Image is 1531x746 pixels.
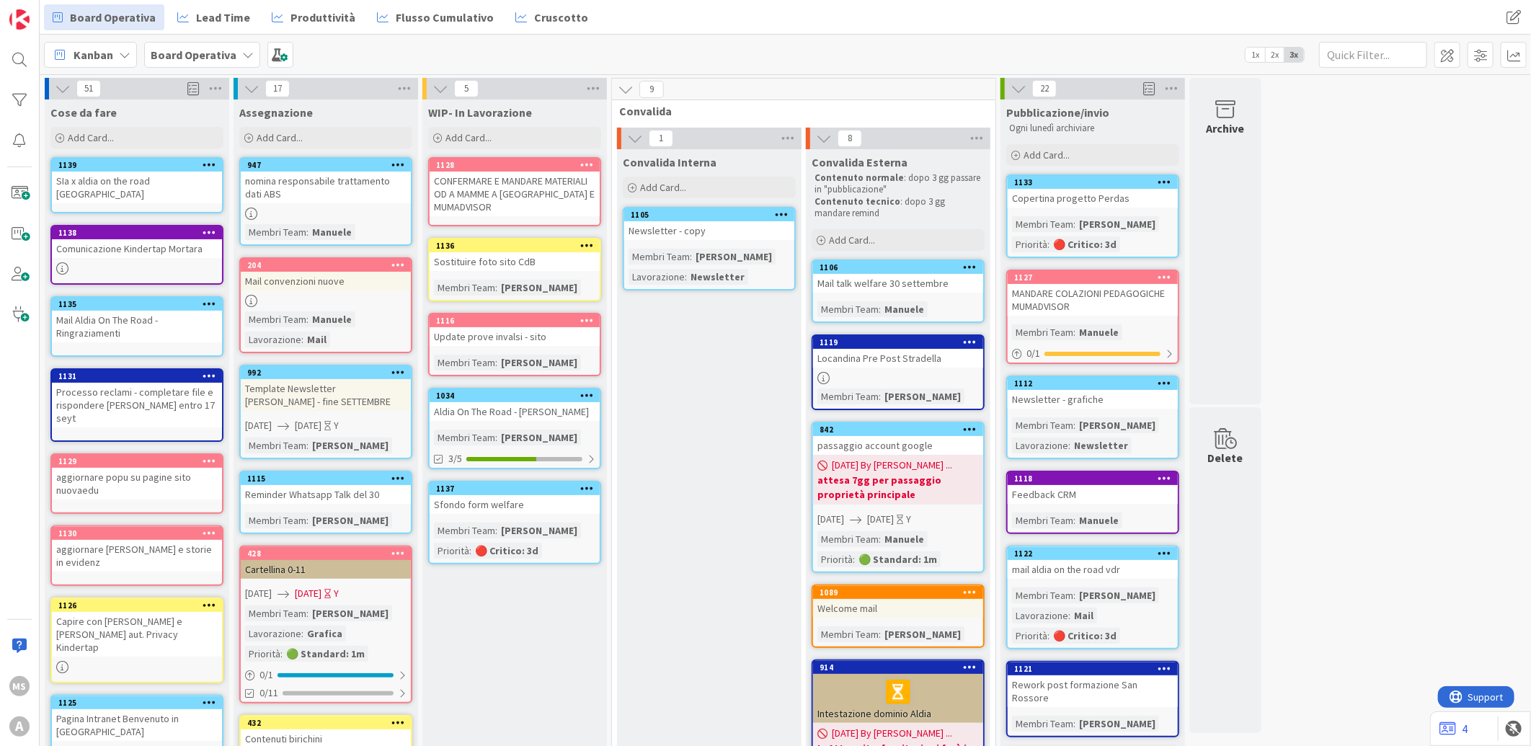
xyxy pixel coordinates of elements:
[692,249,776,265] div: [PERSON_NAME]
[631,210,794,220] div: 1105
[1008,377,1178,390] div: 1112
[820,662,983,672] div: 914
[619,104,977,118] span: Convalida
[303,626,346,641] div: Grafica
[309,438,392,453] div: [PERSON_NAME]
[259,667,273,683] span: 0 / 1
[813,336,983,368] div: 1119Locandina Pre Post Stradella
[245,646,280,662] div: Priorità
[151,48,236,62] b: Board Operativa
[241,560,411,579] div: Cartellina 0-11
[290,9,355,26] span: Produttività
[813,586,983,599] div: 1089
[241,272,411,290] div: Mail convenzioni nuove
[247,718,411,728] div: 432
[812,585,985,648] a: 1089Welcome mailMembri Team:[PERSON_NAME]
[306,438,309,453] span: :
[245,418,272,433] span: [DATE]
[68,131,114,144] span: Add Card...
[1008,560,1178,579] div: mail aldia on the road vdr
[241,366,411,411] div: 992Template Newsletter [PERSON_NAME] - fine SETTEMBRE
[241,472,411,504] div: 1115Reminder Whatsapp Talk del 30
[52,383,222,427] div: Processo reclami - completare file e rispondere [PERSON_NAME] entro 17 seyt
[1006,546,1179,649] a: 1122mail aldia on the road vdrMembri Team:[PERSON_NAME]Lavorazione:MailPriorità:🔴 Critico: 3d
[1008,485,1178,504] div: Feedback CRM
[1012,512,1073,528] div: Membri Team
[1026,346,1040,361] span: 0 / 1
[436,484,600,494] div: 1137
[396,9,494,26] span: Flusso Cumulativo
[1075,716,1159,732] div: [PERSON_NAME]
[334,418,339,433] div: Y
[1012,417,1073,433] div: Membri Team
[1073,324,1075,340] span: :
[239,105,313,120] span: Assegnazione
[245,512,306,528] div: Membri Team
[813,599,983,618] div: Welcome mail
[247,549,411,559] div: 428
[495,430,497,445] span: :
[58,299,222,309] div: 1135
[1319,42,1427,68] input: Quick Filter...
[241,716,411,729] div: 432
[428,238,601,301] a: 1136Sostituire foto sito CdBMembri Team:[PERSON_NAME]
[52,370,222,427] div: 1131Processo reclami - completare file e rispondere [PERSON_NAME] entro 17 seyt
[1012,236,1047,252] div: Priorità
[430,389,600,402] div: 1034
[817,388,879,404] div: Membri Team
[813,423,983,436] div: 842
[1014,378,1178,388] div: 1112
[309,224,355,240] div: Manuele
[1012,438,1068,453] div: Lavorazione
[820,262,983,272] div: 1106
[241,259,411,290] div: 204Mail convenzioni nuove
[1006,471,1179,534] a: 1118Feedback CRMMembri Team:Manuele
[430,239,600,252] div: 1136
[832,458,952,473] span: [DATE] By [PERSON_NAME] ...
[1008,390,1178,409] div: Newsletter - grafiche
[301,332,303,347] span: :
[52,540,222,572] div: aggiornare [PERSON_NAME] e storie in evidenz
[50,525,223,586] a: 1130aggiornare [PERSON_NAME] e storie in evidenz
[624,221,794,240] div: Newsletter - copy
[241,159,411,172] div: 947
[58,456,222,466] div: 1129
[76,80,101,97] span: 51
[454,80,479,97] span: 5
[58,698,222,708] div: 1125
[1075,587,1159,603] div: [PERSON_NAME]
[640,181,686,194] span: Add Card...
[1006,105,1109,120] span: Pubblicazione/invio
[879,388,881,404] span: :
[813,336,983,349] div: 1119
[1012,216,1073,232] div: Membri Team
[813,436,983,455] div: passaggio account google
[50,453,223,514] a: 1129aggiornare popu su pagine sito nuovaedu
[257,131,303,144] span: Add Card...
[1008,662,1178,675] div: 1121
[368,4,502,30] a: Flusso Cumulativo
[52,298,222,311] div: 1135
[428,105,532,120] span: WIP- In Lavorazione
[1075,417,1159,433] div: [PERSON_NAME]
[867,512,894,527] span: [DATE]
[1207,120,1245,137] div: Archive
[428,313,601,376] a: 1116Update prove invalsi - sitoMembri Team:[PERSON_NAME]
[1049,628,1120,644] div: 🔴 Critico: 3d
[239,257,412,353] a: 204Mail convenzioni nuoveMembri Team:ManueleLavorazione:Mail
[306,224,309,240] span: :
[448,451,462,466] span: 3/5
[52,226,222,239] div: 1138
[241,547,411,579] div: 428Cartellina 0-11
[301,626,303,641] span: :
[1008,472,1178,485] div: 1118
[832,726,952,741] span: [DATE] By [PERSON_NAME] ...
[1075,324,1122,340] div: Manuele
[430,159,600,172] div: 1128
[813,661,983,723] div: 914Intestazione dominio Aldia
[52,599,222,657] div: 1126Capire con [PERSON_NAME] e [PERSON_NAME] aut. Privacy Kindertap
[629,269,685,285] div: Lavorazione
[1265,48,1284,62] span: 2x
[245,438,306,453] div: Membri Team
[1012,608,1068,623] div: Lavorazione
